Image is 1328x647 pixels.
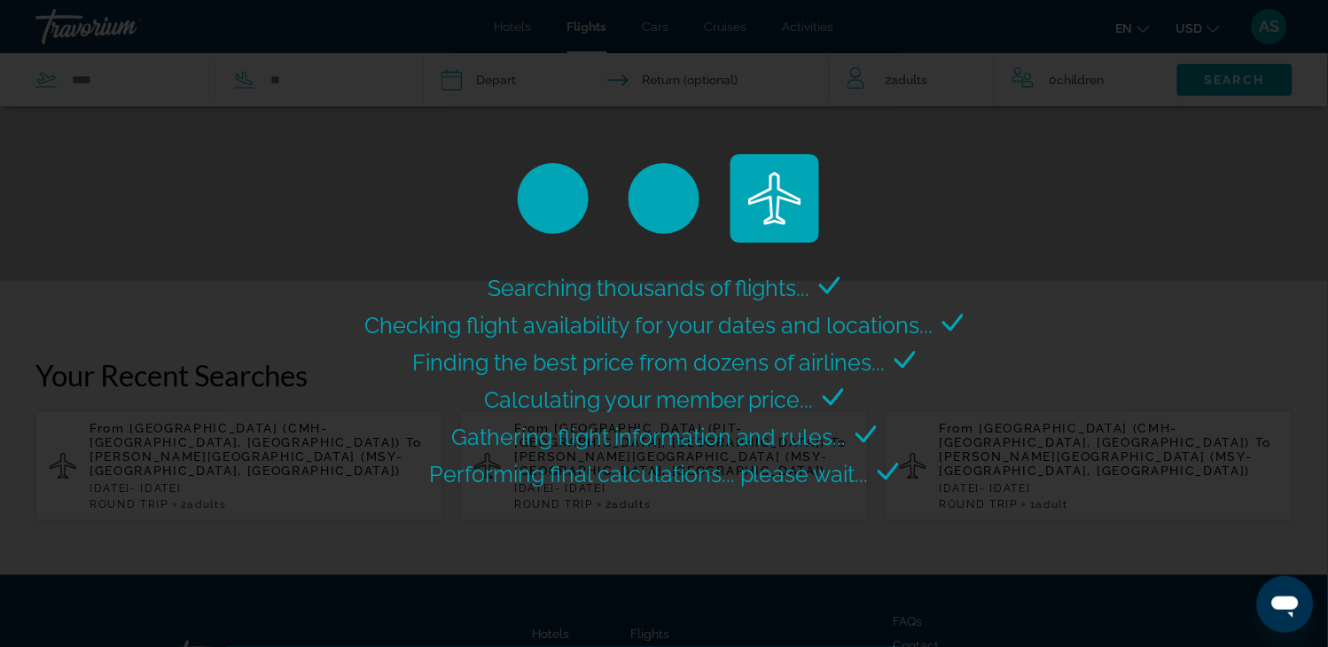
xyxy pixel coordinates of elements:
[429,461,869,487] span: Performing final calculations... please wait...
[1257,576,1314,633] iframe: Button to launch messaging window
[413,349,886,376] span: Finding the best price from dozens of airlines...
[451,424,847,450] span: Gathering flight information and rules...
[484,386,814,413] span: Calculating your member price...
[365,312,934,339] span: Checking flight availability for your dates and locations...
[488,275,810,301] span: Searching thousands of flights...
